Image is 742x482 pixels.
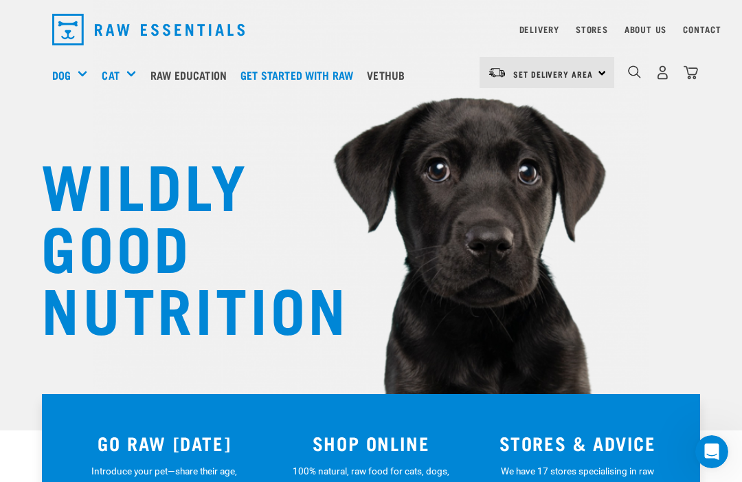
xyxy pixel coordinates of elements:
a: Vethub [363,47,415,102]
iframe: Intercom live chat [695,435,728,468]
h1: WILDLY GOOD NUTRITION [41,152,316,338]
span: Set Delivery Area [513,72,593,76]
a: Raw Education [147,47,237,102]
a: About Us [625,27,666,32]
img: home-icon@2x.png [684,65,698,80]
h3: GO RAW [DATE] [69,432,260,454]
a: Delivery [519,27,559,32]
a: Stores [576,27,608,32]
img: user.png [655,65,670,80]
h3: SHOP ONLINE [276,432,466,454]
a: Cat [102,67,119,83]
img: van-moving.png [488,67,506,79]
img: Raw Essentials Logo [52,14,245,45]
nav: dropdown navigation [41,8,701,51]
a: Dog [52,67,71,83]
h3: STORES & ADVICE [482,432,673,454]
a: Get started with Raw [237,47,363,102]
a: Contact [683,27,721,32]
img: home-icon-1@2x.png [628,65,641,78]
